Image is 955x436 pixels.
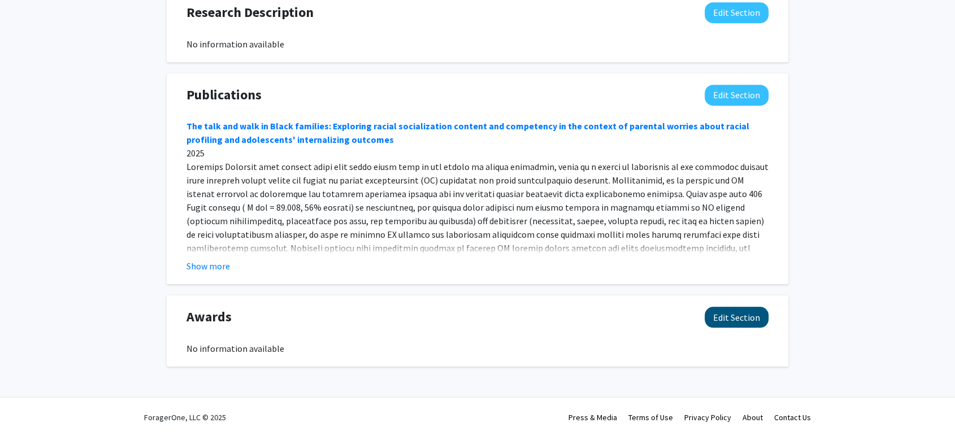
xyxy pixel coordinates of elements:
[774,412,811,422] a: Contact Us
[186,307,232,327] span: Awards
[628,412,673,422] a: Terms of Use
[186,85,262,105] span: Publications
[186,259,230,273] button: Show more
[8,385,48,428] iframe: Chat
[186,342,769,355] div: No information available
[186,37,769,51] div: No information available
[705,2,769,23] button: Edit Research Description
[743,412,763,422] a: About
[705,307,769,328] button: Edit Awards
[186,120,749,145] a: The talk and walk in Black families: Exploring racial socialization content and competency in the...
[186,2,314,23] span: Research Description
[568,412,617,422] a: Press & Media
[705,85,769,106] button: Edit Publications
[684,412,731,422] a: Privacy Policy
